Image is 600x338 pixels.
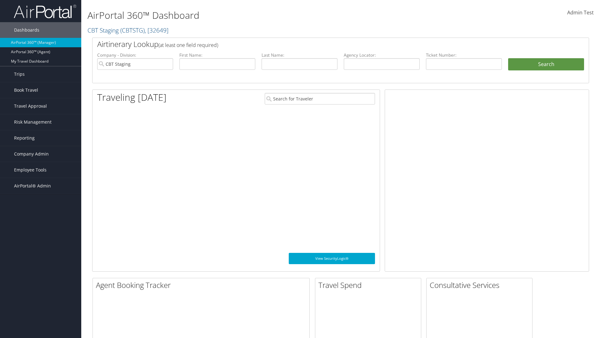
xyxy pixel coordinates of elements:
h1: AirPortal 360™ Dashboard [87,9,425,22]
h1: Traveling [DATE] [97,91,167,104]
h2: Consultative Services [430,280,532,290]
input: Search for Traveler [265,93,375,105]
h2: Travel Spend [318,280,421,290]
h2: Agent Booking Tracker [96,280,309,290]
a: CBT Staging [87,26,168,34]
label: First Name: [179,52,255,58]
label: Company - Division: [97,52,173,58]
button: Search [508,58,584,71]
span: ( CBTSTG ) [120,26,145,34]
span: Employee Tools [14,162,47,178]
label: Last Name: [262,52,337,58]
span: Book Travel [14,82,38,98]
img: airportal-logo.png [14,4,76,19]
span: Dashboards [14,22,39,38]
span: Trips [14,66,25,82]
label: Agency Locator: [344,52,420,58]
h2: Airtinerary Lookup [97,39,543,49]
span: Reporting [14,130,35,146]
span: (at least one field required) [158,42,218,49]
span: Travel Approval [14,98,47,114]
label: Ticket Number: [426,52,502,58]
span: Company Admin [14,146,49,162]
span: Admin Test [567,9,594,16]
a: View SecurityLogic® [289,253,375,264]
span: Risk Management [14,114,52,130]
span: AirPortal® Admin [14,178,51,194]
span: , [ 32649 ] [145,26,168,34]
a: Admin Test [567,3,594,23]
